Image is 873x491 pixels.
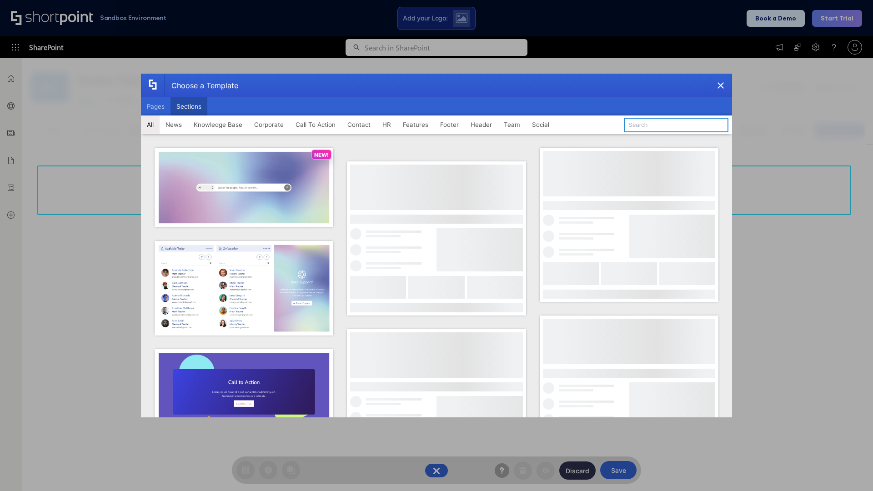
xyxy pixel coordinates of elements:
button: Pages [141,97,171,115]
div: Choose a Template [164,74,238,97]
button: Social [526,115,555,134]
button: Header [465,115,498,134]
button: All [141,115,160,134]
input: Search [624,118,728,132]
div: template selector [141,74,732,417]
button: Knowledge Base [188,115,248,134]
button: Contact [341,115,376,134]
button: Features [397,115,434,134]
button: Team [498,115,526,134]
p: NEW! [314,151,329,158]
iframe: Chat Widget [828,447,873,491]
button: Sections [171,97,207,115]
button: HR [376,115,397,134]
button: Corporate [248,115,290,134]
button: Call To Action [290,115,341,134]
button: Footer [434,115,465,134]
button: News [160,115,188,134]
